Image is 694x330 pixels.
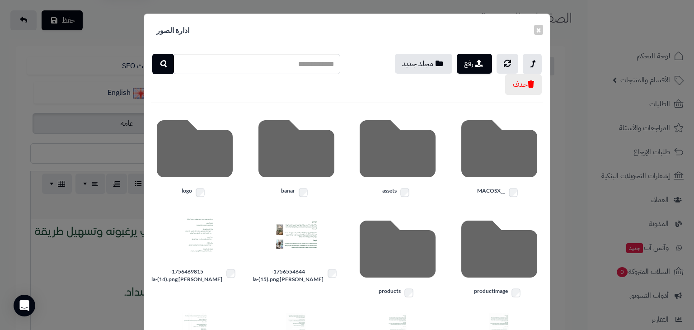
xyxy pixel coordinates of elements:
input: logo [196,188,204,197]
input: 1756554644-[PERSON_NAME] la-(15).png [328,269,336,278]
label: banar [253,187,341,198]
input: 1756469815-[PERSON_NAME] la-(14).png [226,269,235,278]
input: assets [401,188,409,197]
label: __MACOSX [455,187,544,198]
button: حذف [505,74,542,95]
h4: ادارة الصور [151,21,195,40]
button: مجلد جديد [395,54,452,74]
label: productimage [455,287,544,299]
label: products [354,287,442,299]
button: × [534,25,543,35]
img: 1756554644-Sal la-(15).png [274,213,319,258]
div: Open Intercom Messenger [14,295,35,316]
input: products [404,288,413,297]
label: logo [151,187,239,198]
label: 1756554644-[PERSON_NAME] la-(15).png [253,268,341,283]
input: banar [299,188,308,197]
label: assets [354,187,442,198]
img: 1756469815-Sal la-(14).png [172,213,217,258]
input: productimage [512,288,520,297]
label: 1756469815-[PERSON_NAME] la-(14).png [151,268,239,283]
button: رفع [457,54,492,74]
input: __MACOSX [509,188,517,197]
